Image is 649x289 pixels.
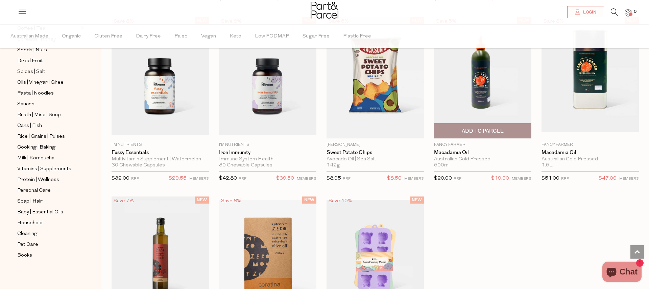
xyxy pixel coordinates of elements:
span: Milk | Kombucha [17,154,54,162]
span: 0 [632,9,638,15]
span: Gluten Free [94,25,122,48]
a: Soap | Hair [17,197,79,206]
span: Paleo [174,25,188,48]
a: Cooking | Baking [17,143,79,152]
a: Personal Care [17,186,79,195]
span: $32.00 [112,176,129,181]
a: Books [17,251,79,260]
small: MEMBERS [297,177,316,181]
span: 1.5L [542,162,553,168]
span: Household [17,219,43,227]
span: Pet Care [17,241,38,249]
span: Personal Care [17,187,51,195]
span: $39.50 [276,174,294,183]
div: Multivitamin Supplement | Watermelon [112,156,209,162]
img: Part&Parcel [311,2,338,19]
small: MEMBERS [189,177,209,181]
a: Macadamia Oil [542,150,639,156]
a: Fussy Essentials [112,150,209,156]
span: Dried Fruit [17,57,43,65]
span: 500ml [434,162,450,168]
p: I'm Nutrients [219,142,316,148]
span: Oils | Vinegar | Ghee [17,79,64,87]
span: Vegan [201,25,216,48]
div: Save 7% [112,196,136,206]
div: Save 10% [327,196,354,206]
a: Seeds | Nuts [17,46,79,54]
a: Macadamia Oil [434,150,531,156]
a: Sauces [17,100,79,108]
small: RRP [343,177,351,181]
span: $42.80 [219,176,237,181]
span: Australian Made [10,25,48,48]
span: Books [17,252,32,260]
p: I'm Nutrients [112,142,209,148]
small: RRP [561,177,569,181]
span: Seeds | Nuts [17,46,47,54]
span: Cans | Fish [17,122,42,130]
img: Macadamia Oil [434,23,531,133]
span: Dairy Free [136,25,161,48]
a: Pasta | Noodles [17,89,79,98]
a: Household [17,219,79,227]
span: Protein | Wellness [17,176,59,184]
span: Add To Parcel [462,128,504,135]
p: [PERSON_NAME] [327,142,424,148]
a: Dried Fruit [17,57,79,65]
div: Australian Cold Pressed [542,156,639,162]
img: Fussy Essentials [112,20,209,135]
span: 30 Chewable Capsules [112,162,165,168]
div: Avocado Oil | Sea Salt [327,156,424,162]
span: Organic [62,25,81,48]
small: RRP [454,177,461,181]
a: Rice | Grains | Pulses [17,132,79,141]
a: Broth | Miso | Soup [17,111,79,119]
a: Cleaning [17,230,79,238]
div: Australian Cold Pressed [434,156,531,162]
div: Save 8% [219,196,243,206]
small: RRP [239,177,246,181]
span: Spices | Salt [17,68,45,76]
small: RRP [131,177,139,181]
small: MEMBERS [619,177,639,181]
p: Fancy Farmer [434,142,531,148]
span: $20.00 [434,176,452,181]
img: Sweet Potato Chips [327,17,424,138]
a: Spices | Salt [17,68,79,76]
a: 0 [625,9,631,16]
span: $51.00 [542,176,559,181]
a: Cans | Fish [17,122,79,130]
span: Baby | Essential Oils [17,208,63,216]
span: NEW [410,196,424,204]
span: $29.55 [169,174,187,183]
span: $19.00 [491,174,509,183]
inbox-online-store-chat: Shopify online store chat [600,262,644,284]
span: $8.95 [327,176,341,181]
span: NEW [195,196,209,204]
span: NEW [302,196,316,204]
span: Keto [230,25,241,48]
span: Low FODMAP [255,25,289,48]
a: Sweet Potato Chips [327,150,424,156]
span: Login [581,9,596,15]
a: Iron Immunity [219,150,316,156]
a: Login [567,6,604,18]
span: Cooking | Baking [17,143,55,152]
span: Rice | Grains | Pulses [17,133,65,141]
small: MEMBERS [404,177,424,181]
span: Broth | Miso | Soup [17,111,61,119]
a: Oils | Vinegar | Ghee [17,78,79,87]
span: 30 Chewable Capsules [219,162,272,168]
span: Soap | Hair [17,198,43,206]
div: Immune System Health [219,156,316,162]
span: Sugar Free [303,25,330,48]
a: Pet Care [17,240,79,249]
img: Iron Immunity [219,20,316,135]
a: Milk | Kombucha [17,154,79,162]
a: Protein | Wellness [17,176,79,184]
small: MEMBERS [512,177,531,181]
button: Add To Parcel [434,123,531,138]
span: $47.00 [599,174,617,183]
span: 142g [327,162,340,168]
a: Baby | Essential Oils [17,208,79,216]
